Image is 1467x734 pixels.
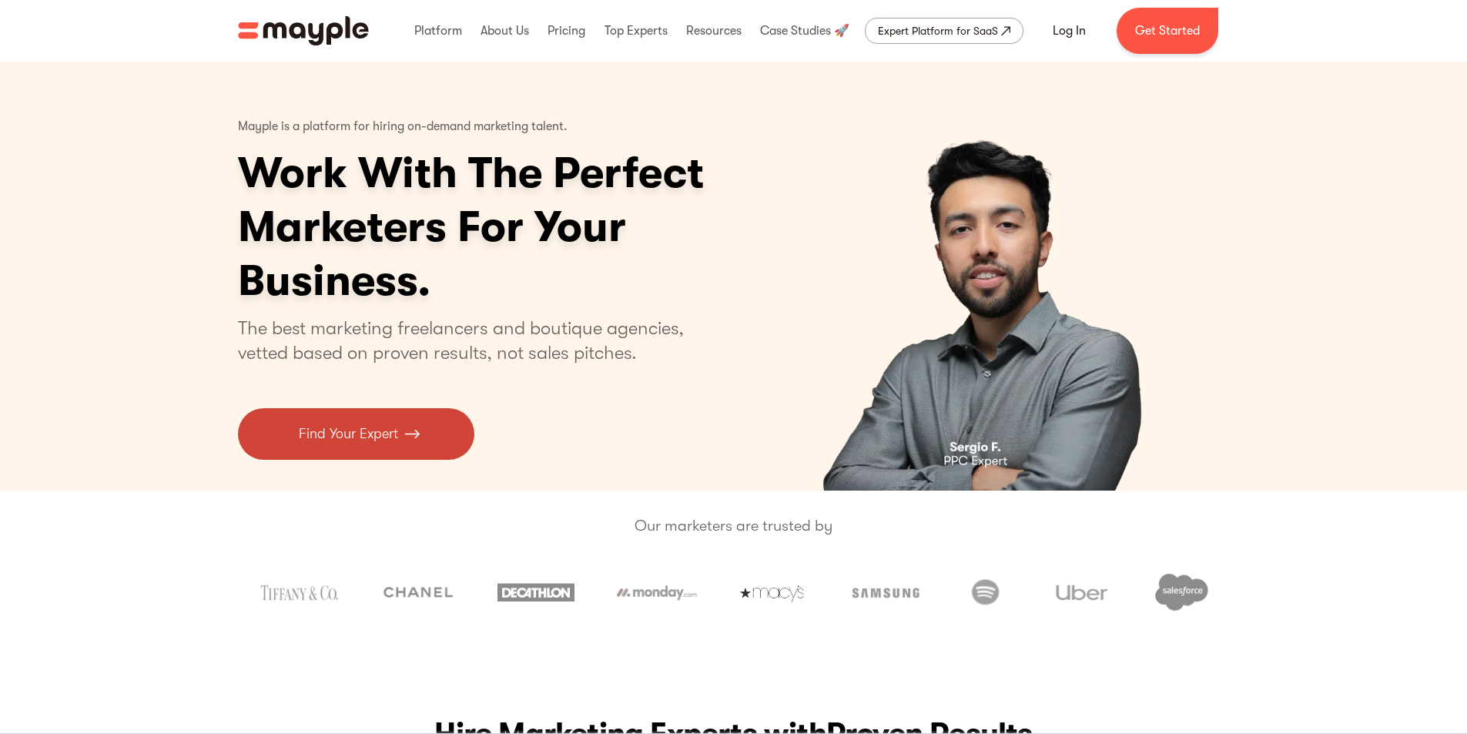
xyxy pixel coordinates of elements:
div: Expert Platform for SaaS [878,22,998,40]
p: The best marketing freelancers and boutique agencies, vetted based on proven results, not sales p... [238,316,702,365]
div: About Us [477,6,533,55]
div: carousel [749,62,1230,491]
a: Find Your Expert [238,408,474,460]
img: Mayple logo [238,16,369,45]
p: Find Your Expert [299,424,398,444]
div: 1 of 4 [749,62,1230,491]
div: Pricing [544,6,589,55]
a: Log In [1034,12,1104,49]
a: Expert Platform for SaaS [865,18,1023,44]
div: Top Experts [601,6,672,55]
a: home [238,16,369,45]
a: Get Started [1117,8,1218,54]
div: Resources [682,6,745,55]
div: Platform [410,6,466,55]
p: Mayple is a platform for hiring on-demand marketing talent. [238,108,568,146]
h1: Work With The Perfect Marketers For Your Business. [238,146,823,308]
